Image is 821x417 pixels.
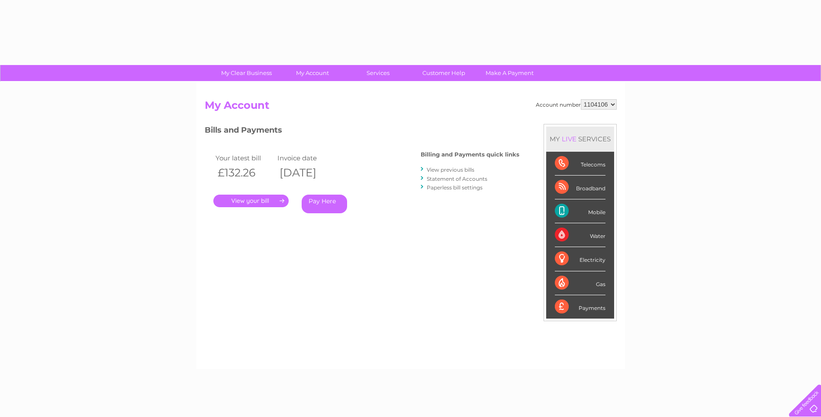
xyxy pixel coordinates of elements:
[546,127,614,151] div: MY SERVICES
[342,65,414,81] a: Services
[205,99,617,116] h2: My Account
[211,65,282,81] a: My Clear Business
[555,223,605,247] div: Water
[205,124,519,139] h3: Bills and Payments
[555,271,605,295] div: Gas
[555,247,605,271] div: Electricity
[474,65,545,81] a: Make A Payment
[213,195,289,207] a: .
[213,152,276,164] td: Your latest bill
[555,295,605,319] div: Payments
[555,152,605,176] div: Telecoms
[555,176,605,199] div: Broadband
[275,152,338,164] td: Invoice date
[277,65,348,81] a: My Account
[213,164,276,182] th: £132.26
[302,195,347,213] a: Pay Here
[560,135,578,143] div: LIVE
[408,65,480,81] a: Customer Help
[421,151,519,158] h4: Billing and Payments quick links
[427,166,474,173] a: View previous bills
[555,199,605,223] div: Mobile
[427,176,487,182] a: Statement of Accounts
[536,99,617,110] div: Account number
[427,184,483,191] a: Paperless bill settings
[275,164,338,182] th: [DATE]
